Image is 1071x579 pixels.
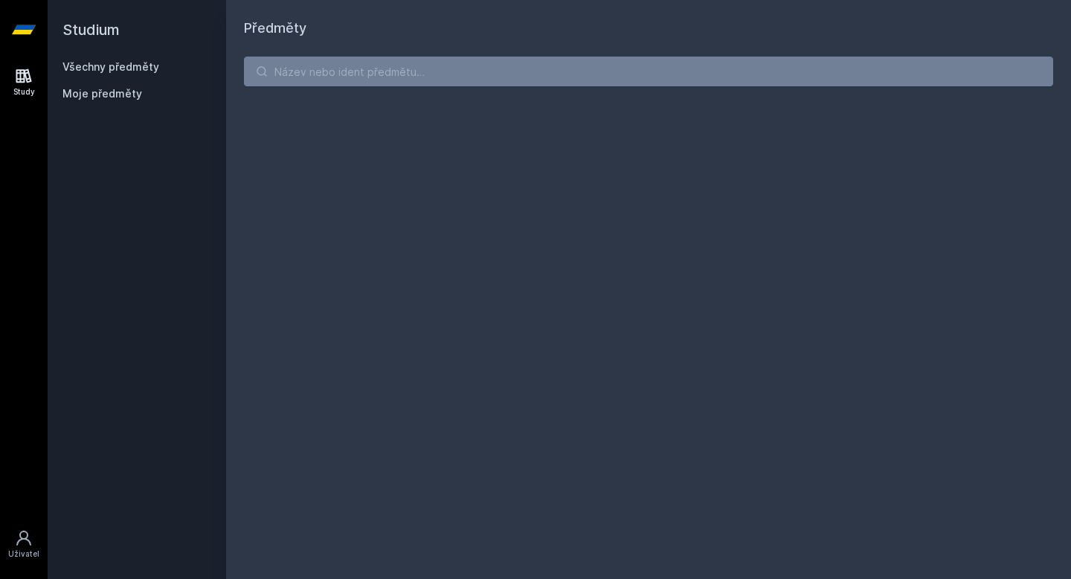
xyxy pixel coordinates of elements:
a: Všechny předměty [62,60,159,73]
div: Study [13,86,35,97]
a: Study [3,60,45,105]
span: Moje předměty [62,86,142,101]
input: Název nebo ident předmětu… [244,57,1053,86]
div: Uživatel [8,548,39,560]
a: Uživatel [3,522,45,567]
h1: Předměty [244,18,1053,39]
